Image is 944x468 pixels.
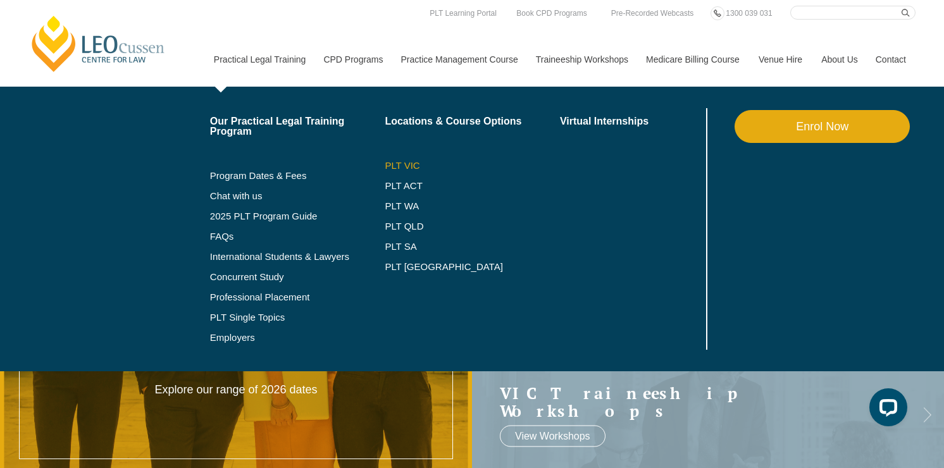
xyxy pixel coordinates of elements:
iframe: LiveChat chat widget [859,383,912,436]
a: Pre-Recorded Webcasts [608,6,697,20]
a: PLT VIC [385,161,560,171]
a: Book CPD Programs [513,6,590,20]
a: PLT ACT [385,181,560,191]
a: PLT QLD [385,221,560,231]
a: Locations & Course Options [385,116,560,126]
a: Enrol Now [735,110,910,143]
a: PLT WA [385,201,528,211]
a: Medicare Billing Course [637,32,749,87]
a: Chat with us [210,191,385,201]
a: PLT Learning Portal [426,6,500,20]
a: VIC Traineeship Workshops [500,385,891,419]
a: International Students & Lawyers [210,252,385,262]
a: CPD Programs [314,32,391,87]
span: 1300 039 031 [726,9,772,18]
a: Program Dates & Fees [210,171,385,181]
a: View Workshops [500,426,606,447]
a: PLT SA [385,242,560,252]
a: Traineeship Workshops [526,32,637,87]
a: Our Practical Legal Training Program [210,116,385,137]
a: Professional Placement [210,292,385,302]
a: About Us [812,32,866,87]
p: Explore our range of 2026 dates [142,383,330,397]
a: PLT [GEOGRAPHIC_DATA] [385,262,560,272]
a: Practical Legal Training [204,32,314,87]
a: PLT Single Topics [210,312,385,323]
a: Virtual Internships [560,116,704,126]
a: [PERSON_NAME] Centre for Law [28,14,168,73]
a: Practice Management Course [392,32,526,87]
a: 1300 039 031 [723,6,775,20]
a: Employers [210,333,385,343]
a: Contact [866,32,916,87]
a: Concurrent Study [210,272,385,282]
a: 2025 PLT Program Guide [210,211,354,221]
a: Venue Hire [749,32,812,87]
a: FAQs [210,231,385,242]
